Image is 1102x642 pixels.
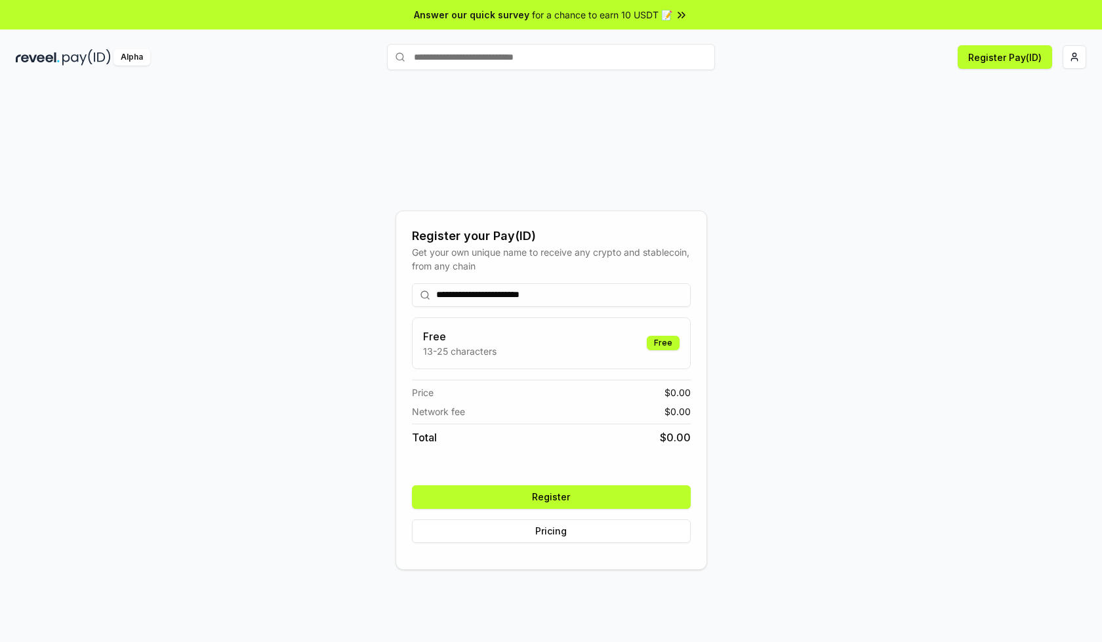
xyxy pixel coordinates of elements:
span: Total [412,430,437,445]
span: $ 0.00 [660,430,691,445]
div: Free [647,336,680,350]
div: Register your Pay(ID) [412,227,691,245]
span: Price [412,386,434,399]
p: 13-25 characters [423,344,497,358]
span: Network fee [412,405,465,418]
button: Register [412,485,691,509]
div: Get your own unique name to receive any crypto and stablecoin, from any chain [412,245,691,273]
span: for a chance to earn 10 USDT 📝 [532,8,672,22]
img: reveel_dark [16,49,60,66]
span: $ 0.00 [664,405,691,418]
button: Pricing [412,519,691,543]
img: pay_id [62,49,111,66]
button: Register Pay(ID) [958,45,1052,69]
span: Answer our quick survey [414,8,529,22]
h3: Free [423,329,497,344]
span: $ 0.00 [664,386,691,399]
div: Alpha [113,49,150,66]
